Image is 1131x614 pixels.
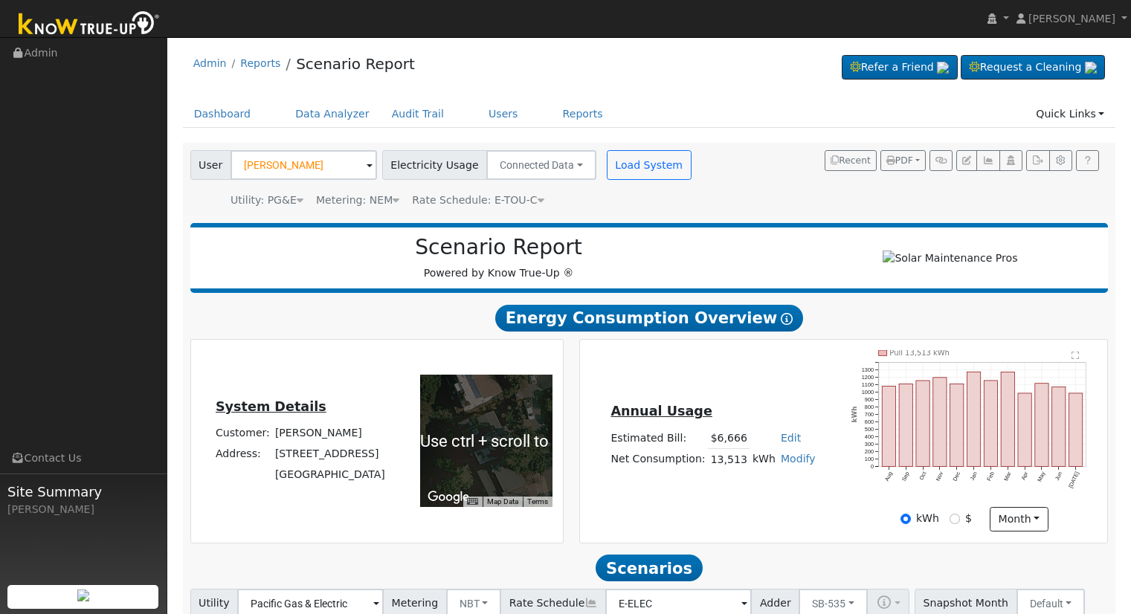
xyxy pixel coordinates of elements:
[1028,13,1115,25] span: [PERSON_NAME]
[213,423,272,444] td: Customer:
[886,155,913,166] span: PDF
[937,62,949,74] img: retrieve
[608,449,708,471] td: Net Consumption:
[862,374,874,381] text: 1200
[916,511,939,526] label: kWh
[231,193,303,208] div: Utility: PG&E
[865,396,874,403] text: 900
[7,502,159,517] div: [PERSON_NAME]
[883,471,894,482] text: Aug
[708,427,750,449] td: $6,666
[965,511,972,526] label: $
[272,423,387,444] td: [PERSON_NAME]
[933,378,947,467] rect: onclick=""
[865,404,874,410] text: 800
[190,150,231,180] span: User
[1072,351,1080,360] text: 
[216,399,326,414] u: System Details
[193,57,227,69] a: Admin
[986,471,996,482] text: Feb
[929,150,953,171] button: Generate Report Link
[1002,471,1013,482] text: Mar
[382,150,487,180] span: Electricity Usage
[213,444,272,465] td: Address:
[865,441,874,447] text: 300
[842,55,958,80] a: Refer a Friend
[477,100,529,128] a: Users
[1025,100,1115,128] a: Quick Links
[916,381,929,467] rect: onclick=""
[1020,471,1030,482] text: Apr
[999,150,1022,171] button: Login As
[596,555,702,581] span: Scenarios
[1001,372,1014,467] rect: onclick=""
[316,193,399,208] div: Metering: NEM
[865,411,874,418] text: 700
[862,366,874,373] text: 1300
[862,389,874,395] text: 1000
[1067,471,1080,489] text: [DATE]
[985,381,998,467] rect: onclick=""
[527,497,548,505] a: Terms
[1018,393,1031,467] rect: onclick=""
[1049,150,1072,171] button: Settings
[900,471,911,482] text: Sep
[424,488,473,507] img: Google
[467,497,477,507] button: Keyboard shortcuts
[552,100,614,128] a: Reports
[272,444,387,465] td: [STREET_ADDRESS]
[862,381,874,388] text: 1100
[495,305,803,332] span: Energy Consumption Overview
[781,432,801,444] a: Edit
[1076,150,1099,171] a: Help Link
[952,471,962,482] text: Dec
[899,384,912,466] rect: onclick=""
[883,251,1017,266] img: Solar Maintenance Pros
[1026,150,1049,171] button: Export Interval Data
[77,589,89,601] img: retrieve
[990,507,1048,532] button: month
[1037,471,1047,483] text: May
[708,449,750,471] td: 13,513
[198,235,800,281] div: Powered by Know True-Up ®
[871,463,874,470] text: 0
[882,387,895,467] rect: onclick=""
[412,194,544,206] span: Alias: HEV2A
[750,449,778,471] td: kWh
[1085,62,1097,74] img: retrieve
[865,448,874,455] text: 200
[272,465,387,485] td: [GEOGRAPHIC_DATA]
[865,456,874,462] text: 100
[961,55,1105,80] a: Request a Cleaning
[935,471,945,482] text: Nov
[487,497,518,507] button: Map Data
[900,514,911,524] input: kWh
[976,150,999,171] button: Multi-Series Graph
[183,100,262,128] a: Dashboard
[424,488,473,507] a: Open this area in Google Maps (opens a new window)
[865,426,874,433] text: 500
[1052,387,1066,466] rect: onclick=""
[969,471,979,482] text: Jan
[296,55,415,73] a: Scenario Report
[851,407,859,423] text: kWh
[956,150,977,171] button: Edit User
[865,433,874,440] text: 400
[608,427,708,449] td: Estimated Bill:
[950,514,960,524] input: $
[950,384,964,466] rect: onclick=""
[781,313,793,325] i: Show Help
[967,372,981,466] rect: onclick=""
[610,404,712,419] u: Annual Usage
[284,100,381,128] a: Data Analyzer
[231,150,377,180] input: Select a User
[890,349,950,357] text: Pull 13,513 kWh
[918,471,928,481] text: Oct
[381,100,455,128] a: Audit Trail
[865,419,874,425] text: 600
[205,235,792,260] h2: Scenario Report
[486,150,596,180] button: Connected Data
[607,150,692,180] button: Load System
[7,482,159,502] span: Site Summary
[240,57,280,69] a: Reports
